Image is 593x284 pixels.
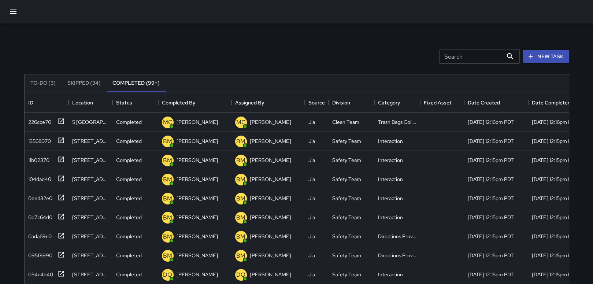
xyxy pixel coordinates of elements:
[528,92,592,113] div: Date Completed
[72,195,109,202] div: 124 Market Street
[305,92,329,113] div: Source
[332,176,361,183] div: Safety Team
[163,175,172,184] p: BM
[532,214,578,221] div: 9/1/2025, 12:15pm PDT
[332,252,361,259] div: Safety Team
[25,249,52,259] div: 095f8990
[250,118,291,126] p: [PERSON_NAME]
[250,195,291,202] p: [PERSON_NAME]
[532,195,578,202] div: 9/1/2025, 12:15pm PDT
[236,156,245,165] p: BM
[158,92,231,113] div: Completed By
[25,74,62,92] button: To-Do (3)
[116,156,142,164] p: Completed
[116,233,142,240] p: Completed
[523,50,569,63] button: New Task
[68,92,112,113] div: Location
[468,271,514,278] div: 9/1/2025, 12:15pm PDT
[332,214,361,221] div: Safety Team
[236,251,245,260] p: BM
[378,252,416,259] div: Directions Provided
[332,92,350,113] div: Division
[116,92,132,113] div: Status
[116,118,142,126] p: Completed
[163,232,172,241] p: BM
[332,156,361,164] div: Safety Team
[25,211,52,221] div: 0d7c64d0
[308,233,315,240] div: Jia
[236,118,246,127] p: MC
[236,270,245,279] p: DO
[250,233,291,240] p: [PERSON_NAME]
[72,271,109,278] div: 565 Clay Street
[177,214,218,221] p: [PERSON_NAME]
[332,271,361,278] div: Safety Team
[236,194,245,203] p: BM
[163,156,172,165] p: BM
[25,115,51,126] div: 226cce70
[25,230,52,240] div: 0ada69c0
[532,176,578,183] div: 9/1/2025, 12:15pm PDT
[25,134,51,145] div: 13568070
[163,194,172,203] p: BM
[308,195,315,202] div: Jia
[250,156,291,164] p: [PERSON_NAME]
[250,271,291,278] p: [PERSON_NAME]
[332,137,361,145] div: Safety Team
[72,92,93,113] div: Location
[25,92,68,113] div: ID
[177,252,218,259] p: [PERSON_NAME]
[62,74,107,92] button: Skipped (34)
[378,137,403,145] div: Interaction
[378,118,416,126] div: Trash Bags Collected
[332,233,361,240] div: Safety Team
[308,156,315,164] div: Jia
[235,92,264,113] div: Assigned By
[532,118,578,126] div: 9/1/2025, 12:16pm PDT
[163,251,172,260] p: BM
[177,233,218,240] p: [PERSON_NAME]
[468,214,514,221] div: 9/1/2025, 12:15pm PDT
[231,92,305,113] div: Assigned By
[72,233,109,240] div: 124 Market Street
[532,252,578,259] div: 9/1/2025, 12:15pm PDT
[25,192,52,202] div: 0eed32e0
[236,213,245,222] p: BM
[378,271,403,278] div: Interaction
[532,137,578,145] div: 9/1/2025, 12:15pm PDT
[177,176,218,183] p: [PERSON_NAME]
[112,92,158,113] div: Status
[250,137,291,145] p: [PERSON_NAME]
[250,176,291,183] p: [PERSON_NAME]
[332,118,359,126] div: Clean Team
[378,195,403,202] div: Interaction
[25,154,49,164] div: 11b02370
[468,195,514,202] div: 9/1/2025, 12:15pm PDT
[532,233,578,240] div: 9/1/2025, 12:15pm PDT
[177,271,218,278] p: [PERSON_NAME]
[163,137,172,146] p: BM
[236,232,245,241] p: BM
[116,252,142,259] p: Completed
[378,233,416,240] div: Directions Provided
[308,214,315,221] div: Jia
[163,270,172,279] p: DO
[250,214,291,221] p: [PERSON_NAME]
[177,118,218,126] p: [PERSON_NAME]
[378,176,403,183] div: Interaction
[72,252,109,259] div: 124 Market Street
[162,92,195,113] div: Completed By
[464,92,528,113] div: Date Created
[374,92,420,113] div: Category
[468,92,500,113] div: Date Created
[308,252,315,259] div: Jia
[72,118,109,126] div: 5 Embarcadero Center
[107,74,166,92] button: Completed (99+)
[308,137,315,145] div: Jia
[163,118,173,127] p: MC
[532,156,578,164] div: 9/1/2025, 12:15pm PDT
[116,137,142,145] p: Completed
[163,213,172,222] p: BM
[72,176,109,183] div: 124 Market Street
[236,175,245,184] p: BM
